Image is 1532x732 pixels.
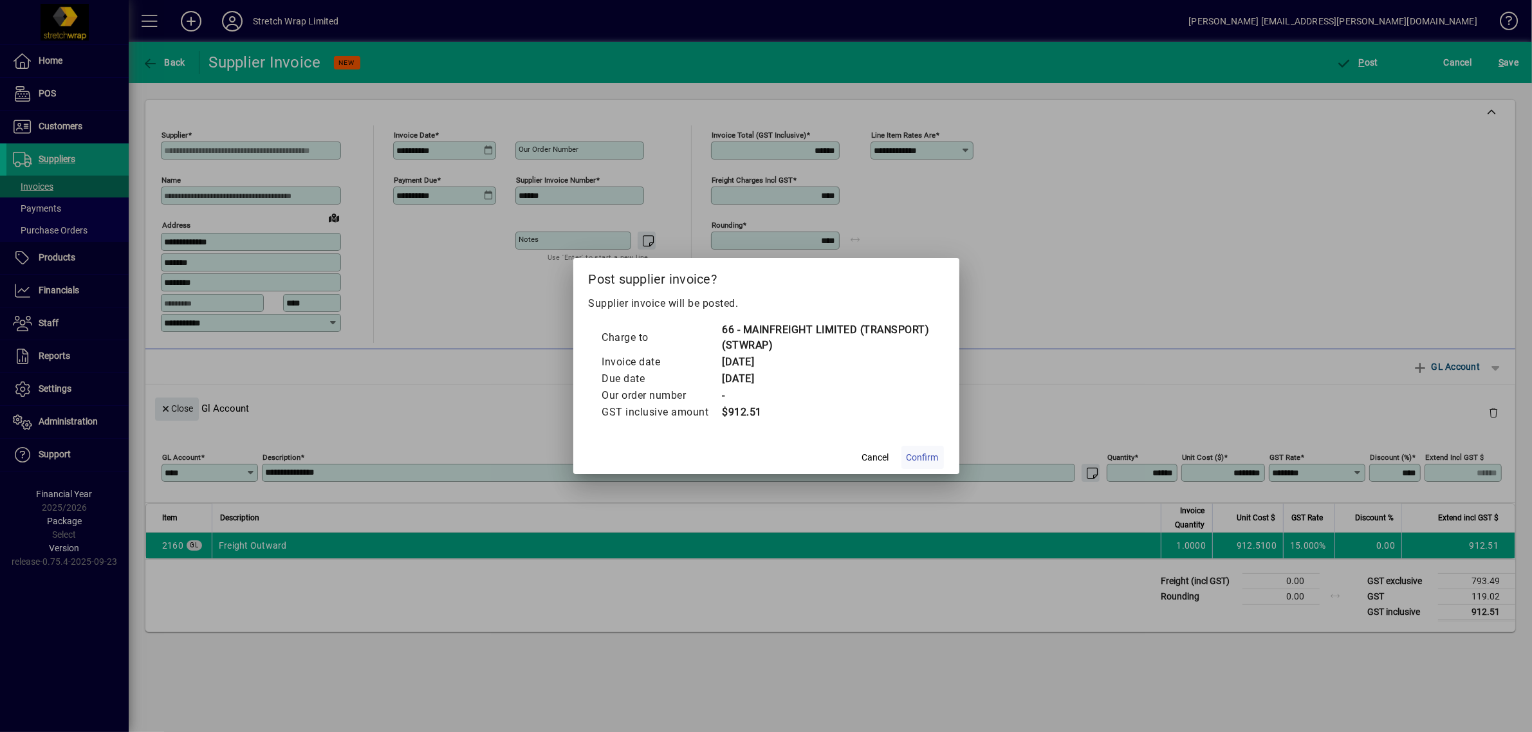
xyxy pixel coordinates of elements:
[602,404,722,421] td: GST inclusive amount
[855,446,896,469] button: Cancel
[602,387,722,404] td: Our order number
[722,404,931,421] td: $912.51
[602,322,722,354] td: Charge to
[722,322,931,354] td: 66 - MAINFREIGHT LIMITED (TRANSPORT) (STWRAP)
[573,258,959,295] h2: Post supplier invoice?
[602,371,722,387] td: Due date
[907,451,939,464] span: Confirm
[862,451,889,464] span: Cancel
[722,354,931,371] td: [DATE]
[901,446,944,469] button: Confirm
[589,296,944,311] p: Supplier invoice will be posted.
[722,371,931,387] td: [DATE]
[722,387,931,404] td: -
[602,354,722,371] td: Invoice date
